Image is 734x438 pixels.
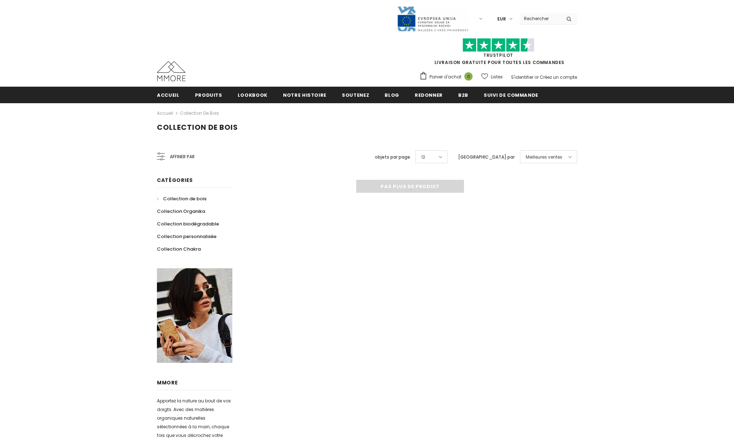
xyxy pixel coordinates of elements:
[385,92,399,99] span: Blog
[157,61,186,81] img: Cas MMORE
[283,87,326,103] a: Notre histoire
[157,192,206,205] a: Collection de bois
[458,92,468,99] span: B2B
[157,109,173,118] a: Accueil
[484,87,538,103] a: Suivi de commande
[157,243,201,255] a: Collection Chakra
[534,74,539,80] span: or
[484,92,538,99] span: Suivi de commande
[385,87,399,103] a: Blog
[458,154,515,161] label: [GEOGRAPHIC_DATA] par
[157,177,193,184] span: Catégories
[238,87,268,103] a: Lookbook
[157,205,205,218] a: Collection Organika
[463,38,534,52] img: Faites confiance aux étoiles pilotes
[491,73,503,81] span: Listes
[419,72,476,82] a: Panier d'achat 0
[157,230,217,243] a: Collection personnalisée
[342,87,369,103] a: soutenez
[195,92,222,99] span: Produits
[415,92,443,99] span: Redonner
[157,220,219,227] span: Collection biodégradable
[526,154,562,161] span: Meilleures ventes
[481,70,503,83] a: Listes
[157,379,178,386] span: MMORE
[163,195,206,202] span: Collection de bois
[397,15,469,22] a: Javni Razpis
[170,153,195,161] span: Affiner par
[520,13,561,24] input: Search Site
[497,15,506,23] span: EUR
[464,72,473,81] span: 0
[195,87,222,103] a: Produits
[511,74,533,80] a: S'identifier
[157,92,180,99] span: Accueil
[397,6,469,32] img: Javni Razpis
[429,73,461,81] span: Panier d'achat
[458,87,468,103] a: B2B
[483,52,513,58] a: TrustPilot
[157,233,217,240] span: Collection personnalisée
[157,87,180,103] a: Accueil
[283,92,326,99] span: Notre histoire
[238,92,268,99] span: Lookbook
[180,110,219,116] a: Collection de bois
[419,41,577,65] span: LIVRAISON GRATUITE POUR TOUTES LES COMMANDES
[415,87,443,103] a: Redonner
[157,122,238,132] span: Collection de bois
[540,74,577,80] a: Créez un compte
[421,154,425,161] span: 12
[157,208,205,215] span: Collection Organika
[157,246,201,252] span: Collection Chakra
[157,218,219,230] a: Collection biodégradable
[342,92,369,99] span: soutenez
[375,154,410,161] label: objets par page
